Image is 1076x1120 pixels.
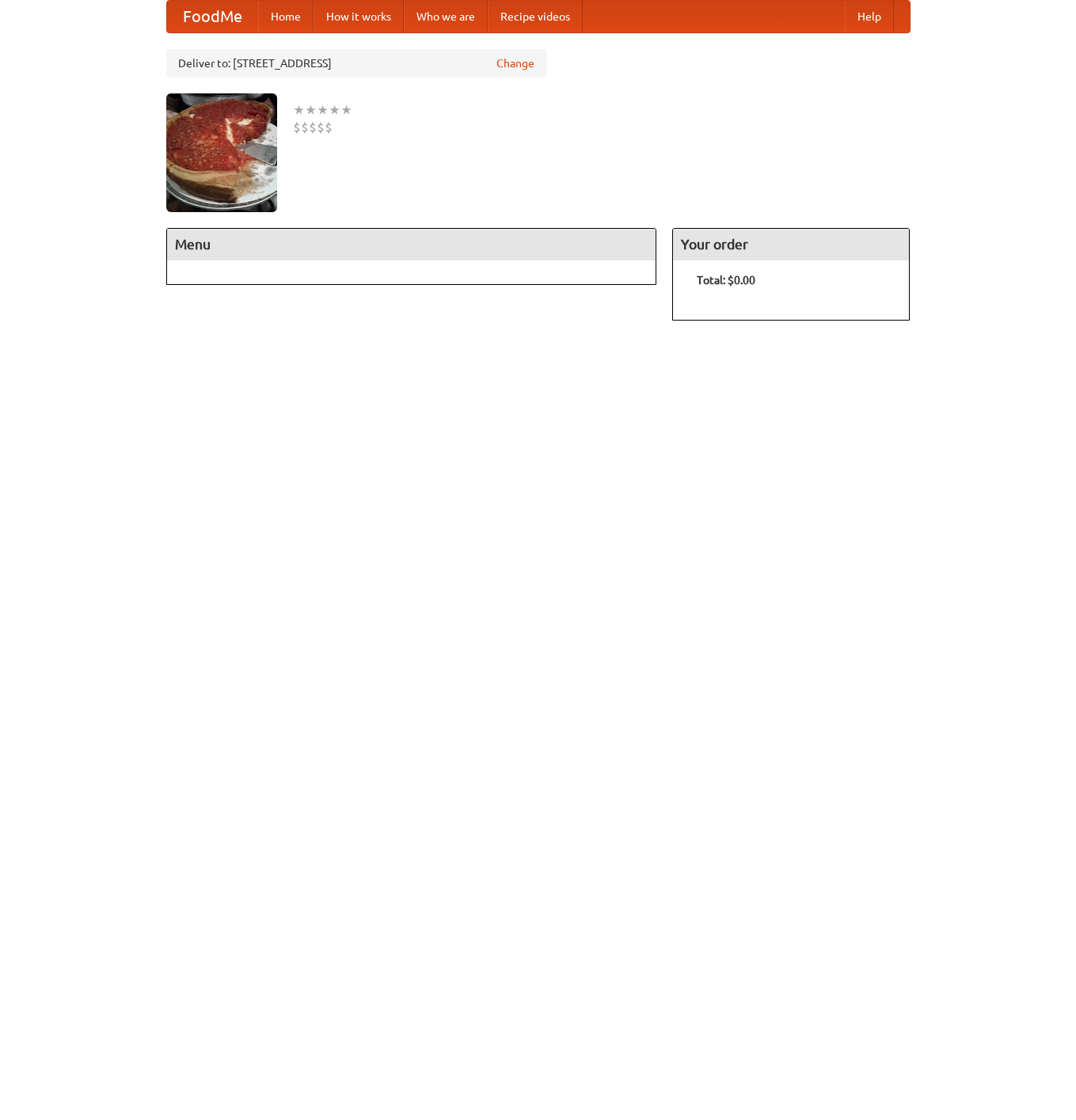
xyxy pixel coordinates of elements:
li: ★ [317,101,329,119]
li: $ [325,119,333,136]
a: FoodMe [167,1,258,32]
div: Deliver to: [STREET_ADDRESS] [166,49,546,78]
a: Change [496,55,534,71]
img: angular.jpg [166,93,277,212]
h4: Your order [673,229,909,260]
li: ★ [305,101,317,119]
a: How it works [314,1,404,32]
a: Home [258,1,314,32]
a: Recipe videos [488,1,583,32]
a: Who we are [404,1,488,32]
li: $ [309,119,317,136]
li: $ [301,119,309,136]
b: Total: $0.00 [697,274,755,287]
h4: Menu [167,229,656,260]
li: $ [293,119,301,136]
li: ★ [340,101,352,119]
li: ★ [329,101,340,119]
a: Help [845,1,894,32]
li: $ [317,119,325,136]
li: ★ [293,101,305,119]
